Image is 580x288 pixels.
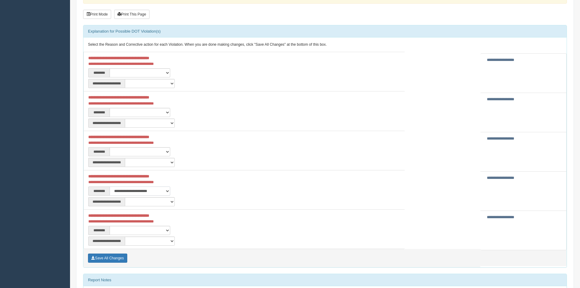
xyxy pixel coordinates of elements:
button: Print Mode [83,10,111,19]
button: Print This Page [114,10,149,19]
button: Save [88,254,127,263]
div: Report Notes [83,274,567,286]
div: Explanation for Possible DOT Violation(s) [83,25,567,37]
div: Select the Reason and Corrective action for each Violation. When you are done making changes, cli... [83,37,567,52]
